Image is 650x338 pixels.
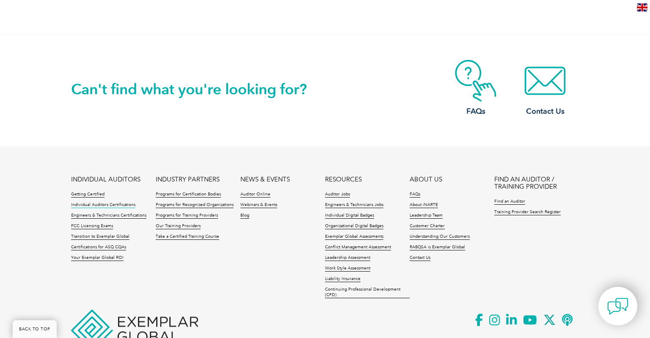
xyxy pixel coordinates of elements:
[156,213,218,219] a: Programs for Training Providers
[325,223,383,229] a: Organizational Digital Badges
[325,234,383,240] a: Exemplar Global Assessments
[71,255,124,261] a: Your Exemplar Global ROI
[494,176,579,190] a: FIND AN AUDITOR / TRAINING PROVIDER
[637,3,647,11] img: en
[156,176,220,183] a: INDUSTRY PARTNERS
[325,287,410,298] a: Continuing Professional Development (CPD)
[71,245,126,250] a: Certifications for ASQ CQAs
[410,213,443,219] a: Leadership Team
[156,223,201,229] a: Our Training Providers
[442,60,510,102] img: contact-faq.webp
[494,209,561,215] a: Training Provider Search Register
[13,320,57,338] a: BACK TO TOP
[71,213,146,219] a: Engineers & Technicians Certifications
[410,192,420,198] a: FAQs
[511,60,579,117] a: Contact Us
[156,192,221,198] a: Programs for Certification Bodies
[442,60,510,117] a: FAQs
[511,60,579,102] img: contact-email.webp
[240,176,290,183] a: NEWS & EVENTS
[325,276,361,282] a: Liability Insurance
[325,266,370,272] a: Work Style Assessment
[71,234,129,240] a: Transition to Exemplar Global
[156,202,234,208] a: Programs for Recognized Organizations
[325,176,362,183] a: RESOURCES
[410,245,465,250] a: RABQSA is Exemplar Global
[71,176,140,183] a: INDIVIDUAL AUDITORS
[71,223,113,229] a: FCC Licensing Exams
[410,234,470,240] a: Understanding Our Customers
[410,176,442,183] a: ABOUT US
[607,296,628,317] img: contact-chat.png
[156,234,219,240] a: Take a Certified Training Course
[325,255,370,261] a: Leadership Assessment
[240,192,270,198] a: Auditor Online
[410,202,438,208] a: About iNARTE
[240,213,249,219] a: Blog
[71,202,135,208] a: Individual Auditors Certifications
[511,106,579,117] h3: Contact Us
[325,192,350,198] a: Auditor Jobs
[71,192,105,198] a: Getting Certified
[325,202,383,208] a: Engineers & Technicians Jobs
[410,223,445,229] a: Customer Charter
[71,82,325,96] h2: Can't find what you're looking for?
[442,106,510,117] h3: FAQs
[325,245,391,250] a: Conflict Management Assessment
[494,199,525,205] a: Find an Auditor
[410,255,430,261] a: Contact Us
[325,213,374,219] a: Individual Digital Badges
[240,202,277,208] a: Webinars & Events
